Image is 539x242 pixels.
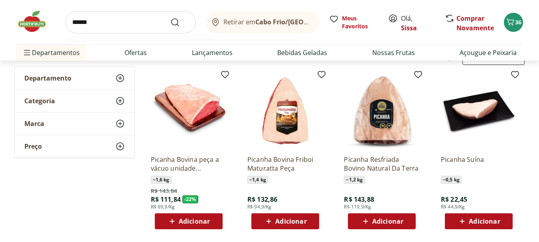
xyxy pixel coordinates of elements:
span: R$ 69,9/Kg [151,204,175,210]
span: R$ 111,84 [151,195,181,204]
span: R$ 44,9/Kg [441,204,465,210]
button: Adicionar [445,213,513,229]
a: Comprar Novamente [456,14,494,32]
span: Retirar em [223,18,312,26]
img: Hortifruti [16,10,56,33]
span: R$ 22,45 [441,195,467,204]
span: 36 [515,18,521,26]
img: Picanha Resfriada Bovino Natural Da Terra [344,73,420,149]
button: Categoria [15,90,134,112]
a: Picanha Suína [441,155,517,173]
span: Adicionar [179,218,210,224]
button: Adicionar [348,213,416,229]
span: - 22 % [182,195,198,203]
button: Preço [15,135,134,157]
button: Menu [22,43,32,62]
span: Adicionar [275,218,306,224]
button: Carrinho [504,13,523,32]
a: Sissa [401,24,417,32]
span: R$ 143,84 [151,187,177,195]
a: Picanha Resfriada Bovino Natural Da Terra [344,155,420,173]
span: ~ 1,4 kg [247,176,268,184]
span: R$ 94,9/Kg [247,204,272,210]
a: Picanha Bovina peça a vácuo unidade aproximadamente 1,6kg [151,155,227,173]
span: Departamento [24,74,71,82]
a: Nossas Frutas [372,48,415,57]
a: Picanha Bovina Friboi Maturatta Peça [247,155,323,173]
button: Submit Search [170,18,190,27]
a: Açougue e Peixaria [460,48,517,57]
a: Lançamentos [192,48,233,57]
img: Picanha Bovina Friboi Maturatta Peça [247,73,323,149]
span: Preço [24,142,42,150]
span: R$ 132,86 [247,195,277,204]
span: Adicionar [372,218,403,224]
span: Departamentos [22,43,80,62]
span: Olá, [401,14,436,33]
span: Categoria [24,97,55,105]
span: ~ 1,2 kg [344,176,365,184]
a: Bebidas Geladas [277,48,327,57]
button: Adicionar [251,213,319,229]
button: Retirar emCabo Frio/[GEOGRAPHIC_DATA] [205,11,320,33]
span: R$ 119,9/Kg [344,204,371,210]
a: Ofertas [124,48,147,57]
b: Cabo Frio/[GEOGRAPHIC_DATA] [255,18,354,26]
img: Picanha Suína [441,73,517,149]
img: Picanha Bovina peça a vácuo unidade aproximadamente 1,6kg [151,73,227,149]
span: R$ 143,88 [344,195,374,204]
span: Meus Favoritos [342,14,379,30]
a: Meus Favoritos [329,14,379,30]
span: ~ 0,5 kg [441,176,462,184]
span: ~ 1,6 kg [151,176,172,184]
span: Marca [24,120,44,128]
span: Adicionar [469,218,500,224]
button: Marca [15,112,134,135]
input: search [65,11,196,33]
button: Adicionar [155,213,223,229]
button: Departamento [15,67,134,89]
